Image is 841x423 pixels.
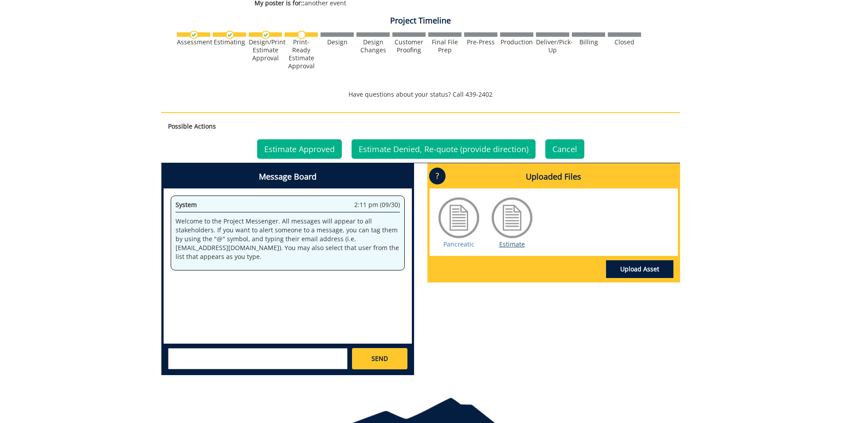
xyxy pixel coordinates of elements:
a: Estimate Approved [257,139,342,159]
img: checkmark [226,31,234,39]
div: Deliver/Pick-Up [536,38,569,54]
img: checkmark [190,31,198,39]
div: Design Changes [356,38,390,54]
div: Design [321,38,354,46]
h4: Message Board [164,165,412,188]
div: Assessment [177,38,210,46]
a: Estimate Denied, Re-quote (provide direction) [352,139,536,159]
div: Closed [608,38,641,46]
a: Upload Asset [606,260,673,278]
p: Welcome to the Project Messenger. All messages will appear to all stakeholders. If you want to al... [176,217,400,261]
a: SEND [352,348,407,369]
div: Final File Prep [428,38,462,54]
div: Print-Ready Estimate Approval [285,38,318,70]
div: Customer Proofing [392,38,426,54]
div: Design/Print Estimate Approval [249,38,282,62]
img: checkmark [262,31,270,39]
div: Estimating [213,38,246,46]
a: Pancreatic [443,240,474,248]
a: Estimate [499,240,525,248]
span: System [176,200,197,209]
div: Pre-Press [464,38,497,46]
span: 2:11 pm (09/30) [354,200,400,209]
div: Billing [572,38,605,46]
img: no [297,31,306,39]
h4: Project Timeline [161,16,680,25]
a: Cancel [545,139,584,159]
textarea: messageToSend [168,348,348,369]
strong: Possible Actions [168,122,216,130]
h4: Uploaded Files [430,165,678,188]
p: Have questions about your status? Call 439-2402 [161,90,680,99]
div: Production [500,38,533,46]
p: ? [429,168,446,184]
span: SEND [372,354,388,363]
